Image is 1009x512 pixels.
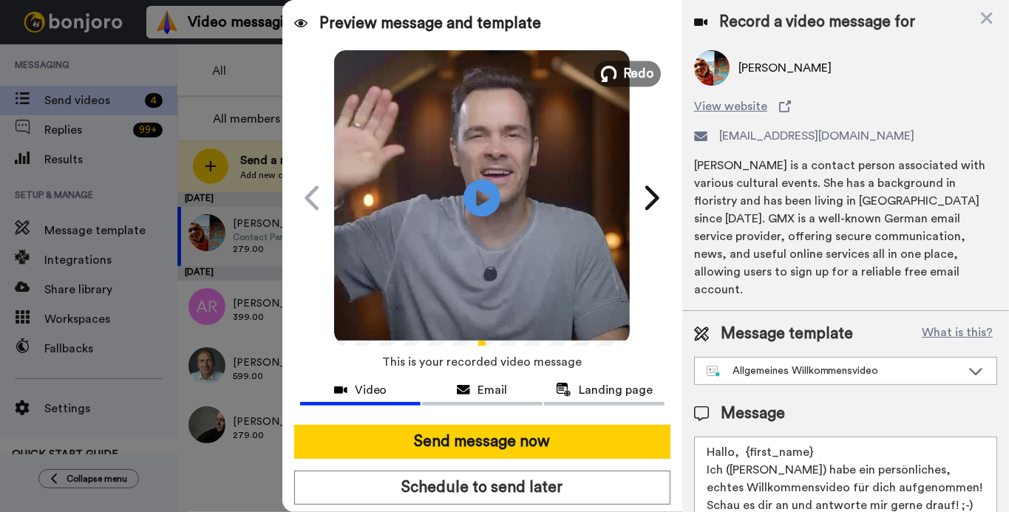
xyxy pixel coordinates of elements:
span: This is your recorded video message [382,346,582,378]
div: Allgemeines Willkommensvideo [707,363,961,378]
button: Send message now [294,425,670,459]
span: View website [694,98,767,115]
div: [PERSON_NAME] is a contact person associated with various cultural events. She has a background i... [694,157,997,298]
span: Video [355,381,387,399]
span: Landing page [579,381,653,399]
span: [EMAIL_ADDRESS][DOMAIN_NAME] [719,127,914,145]
img: nextgen-template.svg [707,366,721,378]
button: What is this? [917,323,997,345]
a: View website [694,98,997,115]
button: Schedule to send later [294,471,670,505]
span: Message template [721,323,853,345]
span: Message [721,403,785,425]
span: Email [478,381,507,399]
